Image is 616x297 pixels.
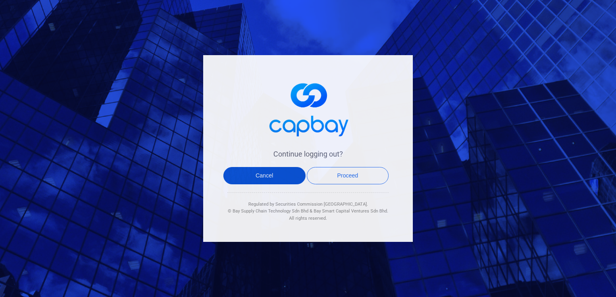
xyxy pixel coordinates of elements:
button: Proceed [307,167,389,184]
span: © Bay Supply Chain Technology Sdn Bhd [228,208,308,214]
div: Regulated by Securities Commission [GEOGRAPHIC_DATA]. & All rights reserved. [227,193,389,222]
h4: Continue logging out? [227,149,389,159]
img: logo [264,75,352,141]
span: Bay Smart Capital Ventures Sdn Bhd. [314,208,388,214]
button: Cancel [223,167,306,184]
